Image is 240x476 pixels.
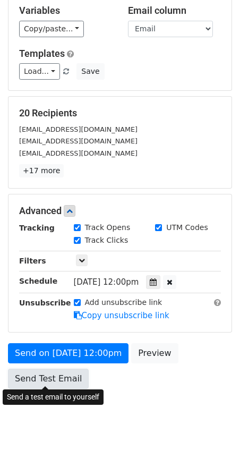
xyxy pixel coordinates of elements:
h5: 20 Recipients [19,107,221,119]
a: +17 more [19,164,64,177]
button: Save [76,63,104,80]
a: Copy unsubscribe link [74,311,169,320]
a: Send Test Email [8,369,89,389]
a: Send on [DATE] 12:00pm [8,343,128,363]
label: Track Opens [85,222,131,233]
h5: Email column [128,5,221,16]
small: [EMAIL_ADDRESS][DOMAIN_NAME] [19,125,138,133]
h5: Advanced [19,205,221,217]
label: UTM Codes [166,222,208,233]
a: Templates [19,48,65,59]
small: [EMAIL_ADDRESS][DOMAIN_NAME] [19,149,138,157]
strong: Schedule [19,277,57,285]
div: Send a test email to yourself [3,389,104,405]
iframe: Chat Widget [187,425,240,476]
a: Copy/paste... [19,21,84,37]
small: [EMAIL_ADDRESS][DOMAIN_NAME] [19,137,138,145]
label: Track Clicks [85,235,128,246]
label: Add unsubscribe link [85,297,162,308]
span: [DATE] 12:00pm [74,277,139,287]
strong: Unsubscribe [19,299,71,307]
h5: Variables [19,5,112,16]
strong: Tracking [19,224,55,232]
a: Preview [131,343,178,363]
strong: Filters [19,257,46,265]
a: Load... [19,63,60,80]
